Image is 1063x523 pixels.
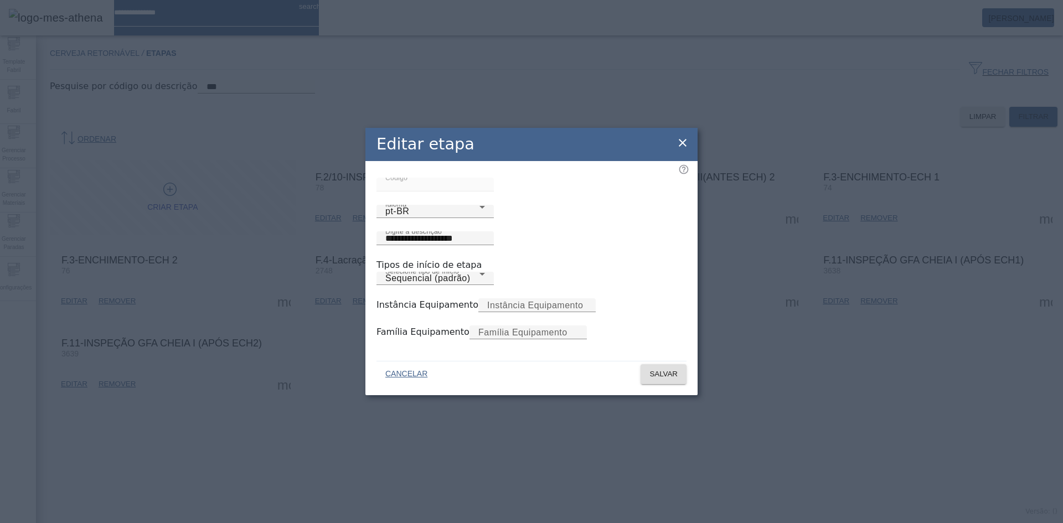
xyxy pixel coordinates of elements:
span: pt-BR [385,206,409,216]
span: CANCELAR [385,369,427,380]
label: Instância Equipamento [376,299,478,310]
mat-label: Família Equipamento [478,328,567,337]
span: SALVAR [649,369,678,380]
mat-label: Instância Equipamento [487,301,583,310]
mat-label: Código [385,174,407,181]
button: CANCELAR [376,364,436,384]
button: SALVAR [641,364,687,384]
label: Família Equipamento [376,327,469,337]
h2: Editar etapa [376,132,474,156]
span: Sequencial (padrão) [385,273,471,283]
label: Tipos de início de etapa [376,260,482,270]
mat-label: Digite a descrição [385,227,442,235]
